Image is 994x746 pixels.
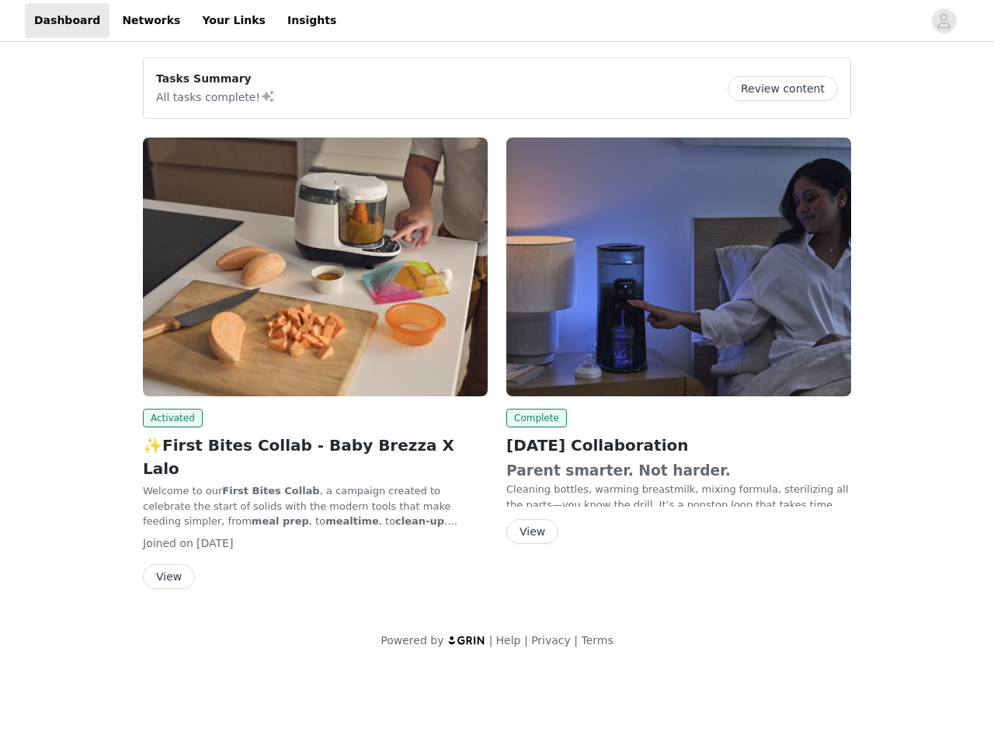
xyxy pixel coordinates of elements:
[143,434,488,480] h2: ✨First Bites Collab - Baby Brezza X Lalo
[143,564,195,589] button: View
[325,515,379,527] strong: mealtime
[506,462,731,479] strong: Parent smarter. Not harder.
[524,634,528,647] span: |
[252,515,309,527] strong: meal prep
[728,76,838,101] button: Review content
[581,634,613,647] a: Terms
[143,571,195,583] a: View
[156,71,276,87] p: Tasks Summary
[506,460,851,512] p: Cleaning bottles, warming breastmilk, mixing formula, sterilizing all the parts—you know the dril...
[381,634,443,647] span: Powered by
[395,515,444,527] strong: clean-up
[496,634,521,647] a: Help
[25,3,109,38] a: Dashboard
[506,434,851,457] h2: [DATE] Collaboration
[278,3,346,38] a: Insights
[196,537,233,549] span: [DATE]
[506,409,567,427] span: Complete
[531,634,571,647] a: Privacy
[156,87,276,106] p: All tasks complete!
[143,483,488,529] p: Welcome to our , a campaign created to celebrate the start of solids with the modern tools that m...
[143,138,488,396] img: Baby Brezza
[506,519,558,544] button: View
[447,635,486,645] img: logo
[574,634,578,647] span: |
[489,634,493,647] span: |
[937,9,951,33] div: avatar
[506,526,558,538] a: View
[143,409,203,427] span: Activated
[143,537,193,549] span: Joined on
[193,3,275,38] a: Your Links
[222,485,319,497] strong: First Bites Collab
[113,3,189,38] a: Networks
[506,138,851,396] img: Baby Brezza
